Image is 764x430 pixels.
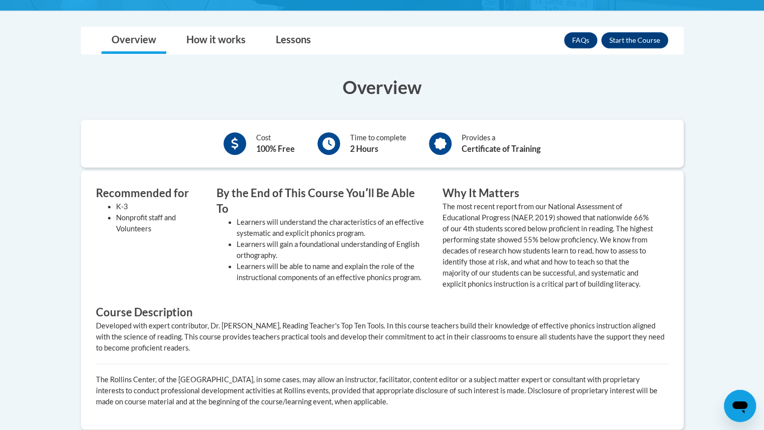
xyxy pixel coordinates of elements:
[462,132,540,155] div: Provides a
[81,74,684,100] h3: Overview
[256,132,295,155] div: Cost
[724,390,756,422] iframe: Button to launch messaging window
[443,202,653,288] value: The most recent report from our National Assessment of Educational Progress (NAEP, 2019) showed t...
[237,217,427,239] li: Learners will understand the characteristics of an effective systematic and explicit phonics prog...
[237,239,427,261] li: Learners will gain a foundational understanding of English orthography.
[96,186,201,201] h3: Recommended for
[96,305,669,320] h3: Course Description
[216,186,427,217] h3: By the End of This Course Youʹll Be Able To
[176,27,256,54] a: How it works
[601,32,668,48] button: Enroll
[96,320,669,354] div: Developed with expert contributor, Dr. [PERSON_NAME], Reading Teacher's Top Ten Tools. In this co...
[96,374,669,407] p: The Rollins Center, of the [GEOGRAPHIC_DATA], in some cases, may allow an instructor, facilitator...
[350,132,406,155] div: Time to complete
[256,144,295,153] b: 100% Free
[237,261,427,283] li: Learners will be able to name and explain the role of the instructional components of an effectiv...
[564,32,597,48] a: FAQs
[443,186,653,201] h3: Why It Matters
[116,212,201,234] li: Nonprofit staff and Volunteers
[350,144,378,153] b: 2 Hours
[462,144,540,153] b: Certificate of Training
[266,27,321,54] a: Lessons
[101,27,166,54] a: Overview
[116,201,201,212] li: K-3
